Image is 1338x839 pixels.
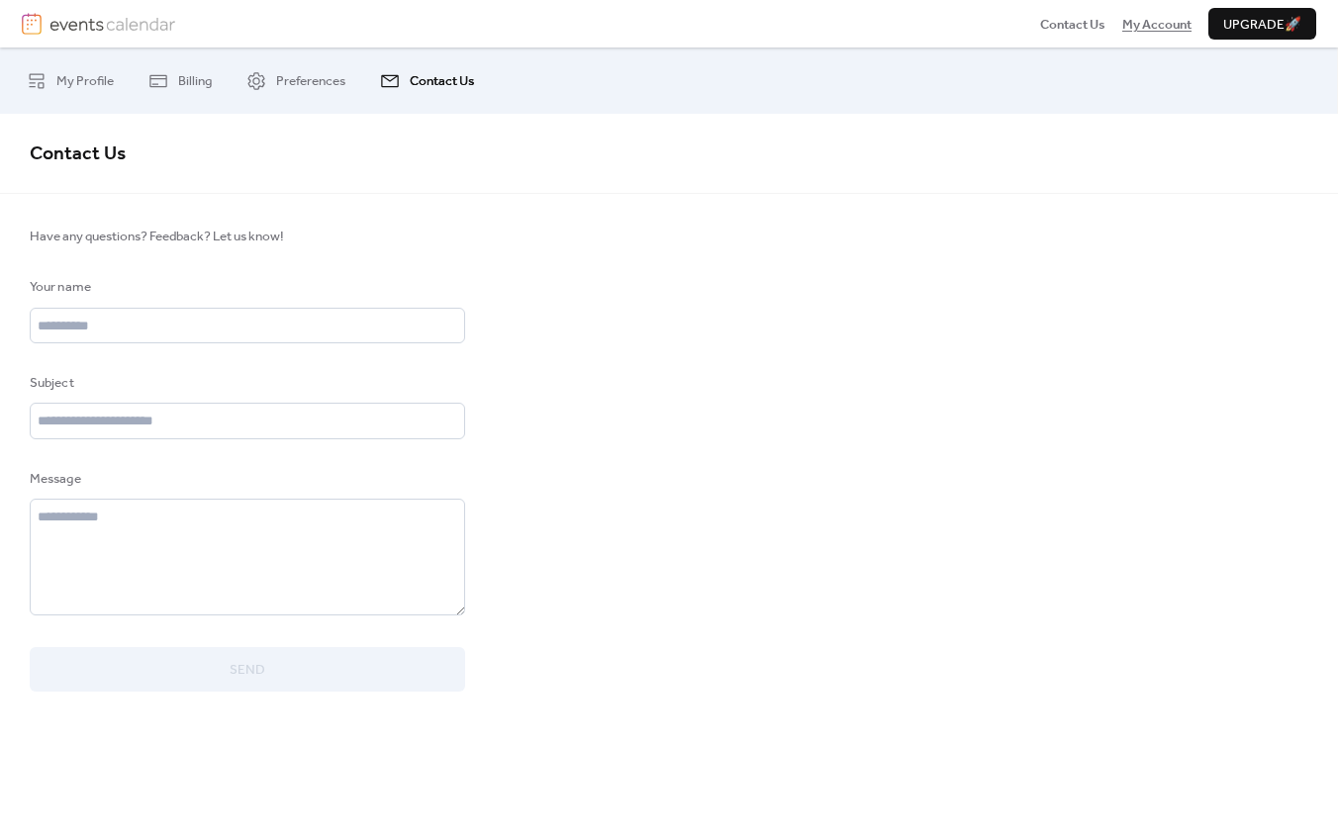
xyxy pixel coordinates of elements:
span: My Account [1122,15,1192,35]
span: Preferences [276,71,345,91]
span: Upgrade 🚀 [1223,15,1301,35]
span: Contact Us [30,136,126,172]
div: Subject [30,373,461,393]
a: Contact Us [365,55,489,105]
a: Contact Us [1040,14,1105,34]
img: logo [22,13,42,35]
span: Billing [178,71,212,91]
div: Message [30,469,461,489]
button: Upgrade🚀 [1208,8,1316,40]
img: logotype [49,13,175,35]
span: My Profile [56,71,114,91]
span: Contact Us [410,71,474,91]
a: Billing [134,55,227,105]
a: My Profile [12,55,129,105]
div: Your name [30,277,461,297]
a: Preferences [232,55,360,105]
span: Have any questions? Feedback? Let us know! [30,227,465,246]
span: Contact Us [1040,15,1105,35]
a: My Account [1122,14,1192,34]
